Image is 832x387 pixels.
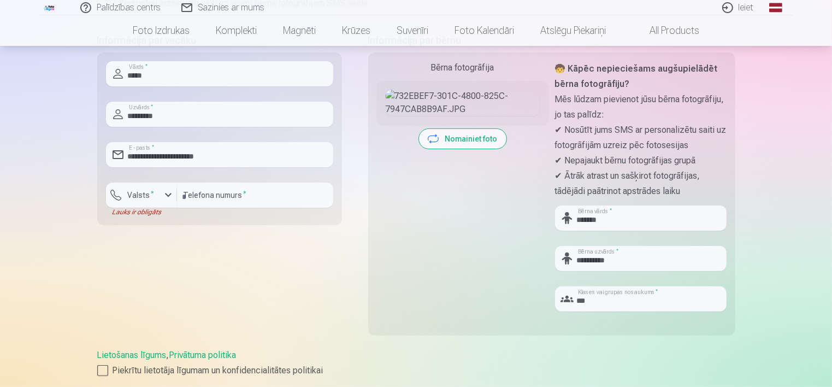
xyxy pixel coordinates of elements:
[555,92,727,122] p: Mēs lūdzam pievienot jūsu bērna fotogrāfiju, jo tas palīdz:
[555,63,718,89] strong: 🧒 Kāpēc nepieciešams augšupielādēt bērna fotogrāfiju?
[555,168,727,199] p: ✔ Ātrāk atrast un sašķirot fotogrāfijas, tādējādi paātrinot apstrādes laiku
[383,15,441,46] a: Suvenīri
[44,4,56,11] img: /fa1
[419,129,506,149] button: Nomainiet foto
[203,15,270,46] a: Komplekti
[527,15,619,46] a: Atslēgu piekariņi
[377,61,548,74] div: Bērna fotogrāfija
[106,208,177,216] div: Lauks ir obligāts
[97,349,735,377] div: ,
[555,153,727,168] p: ✔ Nepajaukt bērnu fotogrāfijas grupā
[97,350,167,360] a: Lietošanas līgums
[329,15,383,46] a: Krūzes
[169,350,237,360] a: Privātuma politika
[619,15,712,46] a: All products
[270,15,329,46] a: Magnēti
[97,364,735,377] label: Piekrītu lietotāja līgumam un konfidencialitātes politikai
[555,122,727,153] p: ✔ Nosūtīt jums SMS ar personalizētu saiti uz fotogrāfijām uzreiz pēc fotosesijas
[106,183,177,208] button: Valsts*
[441,15,527,46] a: Foto kalendāri
[120,15,203,46] a: Foto izdrukas
[386,90,540,116] img: 732EBEF7-301C-4800-825C-7947CAB8B9AF.JPG
[123,190,159,201] label: Valsts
